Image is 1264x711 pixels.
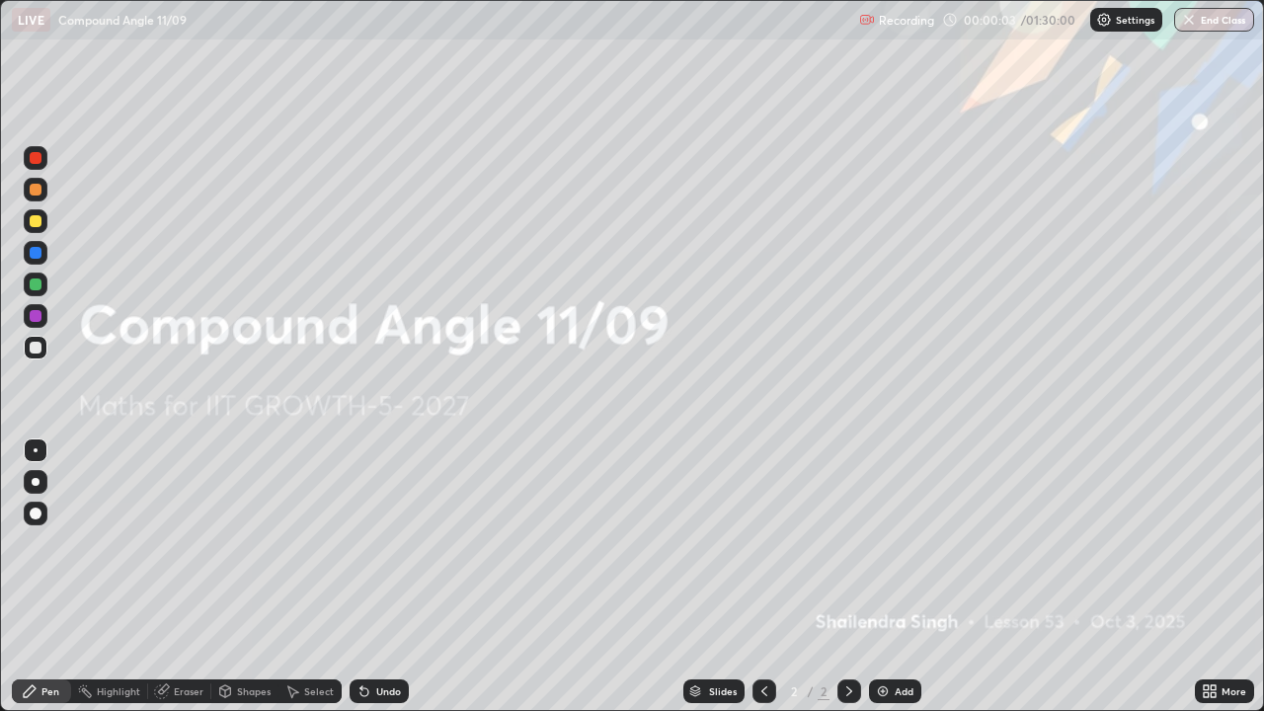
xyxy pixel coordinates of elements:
p: Recording [879,13,934,28]
button: End Class [1174,8,1254,32]
div: Pen [41,686,59,696]
div: / [808,685,814,697]
img: add-slide-button [875,683,891,699]
p: Compound Angle 11/09 [58,12,187,28]
p: Settings [1116,15,1154,25]
div: 2 [784,685,804,697]
div: Slides [709,686,737,696]
div: Add [895,686,913,696]
div: More [1222,686,1246,696]
img: recording.375f2c34.svg [859,12,875,28]
div: 2 [818,682,829,700]
div: Highlight [97,686,140,696]
div: Select [304,686,334,696]
div: Shapes [237,686,271,696]
img: end-class-cross [1181,12,1197,28]
div: Undo [376,686,401,696]
div: Eraser [174,686,203,696]
img: class-settings-icons [1096,12,1112,28]
p: LIVE [18,12,44,28]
